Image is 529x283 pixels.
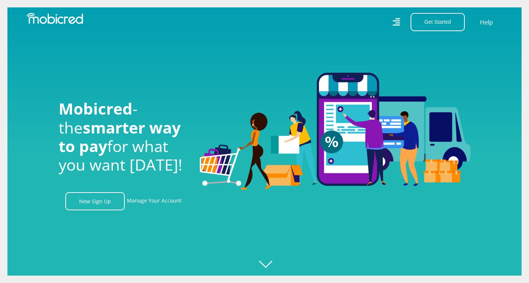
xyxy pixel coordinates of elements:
img: Mobicred [27,13,83,24]
a: New Sign Up [65,192,125,210]
h1: - the for what you want [DATE]! [59,99,189,174]
a: Help [480,17,493,27]
a: Manage Your Account [127,192,182,210]
img: Welcome to Mobicred [200,73,471,190]
span: Mobicred [59,98,133,119]
span: smarter way to pay [59,117,181,157]
button: Get Started [411,13,465,31]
